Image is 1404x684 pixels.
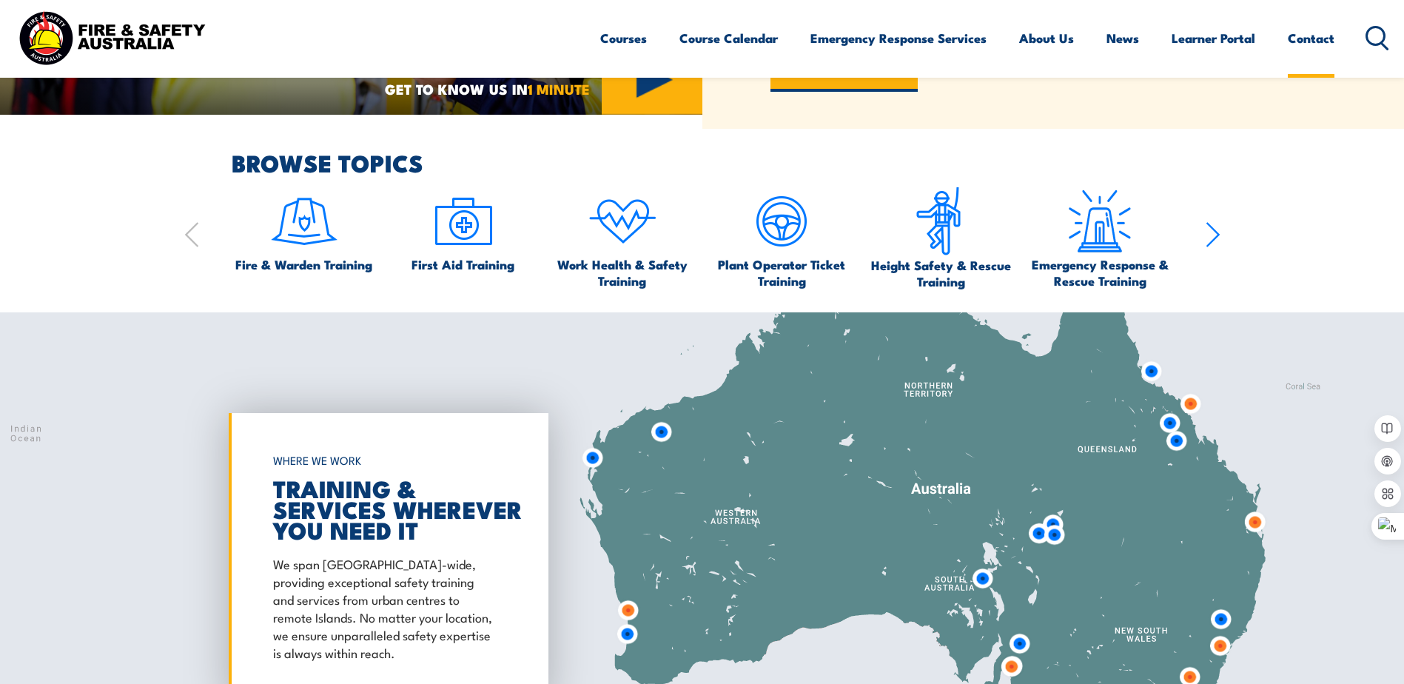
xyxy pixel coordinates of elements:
a: Emergency Response & Rescue Training [1027,187,1172,289]
span: Height Safety & Rescue Training [868,257,1013,289]
a: Courses [600,19,647,58]
img: Emergency Response Icon [1065,187,1135,256]
a: Contact [1288,19,1334,58]
h2: BROWSE TOPICS [232,152,1220,172]
a: Course Calendar [679,19,778,58]
h6: WHERE WE WORK [273,447,497,474]
span: GET TO KNOW US IN [385,82,590,95]
span: Emergency Response & Rescue Training [1027,256,1172,289]
h2: TRAINING & SERVICES WHEREVER YOU NEED IT [273,477,497,540]
a: First Aid Training [412,187,514,272]
a: Work Health & Safety Training [550,187,695,289]
strong: 1 MINUTE [528,78,590,99]
a: Emergency Response Services [810,19,987,58]
a: About Us [1019,19,1074,58]
a: News [1106,19,1139,58]
span: First Aid Training [412,256,514,272]
img: icon-2 [429,187,498,256]
a: Plant Operator Ticket Training [709,187,854,289]
img: icon-5 [747,187,816,256]
img: icon-4 [588,187,657,256]
span: Fire & Warden Training [235,256,372,272]
img: icon-1 [269,187,339,256]
p: We span [GEOGRAPHIC_DATA]-wide, providing exceptional safety training and services from urban cen... [273,554,497,661]
img: icon-6 [906,187,975,257]
a: Learner Portal [1172,19,1255,58]
a: Fire & Warden Training [235,187,372,272]
a: Height Safety & Rescue Training [868,187,1013,289]
span: Work Health & Safety Training [550,256,695,289]
span: Plant Operator Ticket Training [709,256,854,289]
